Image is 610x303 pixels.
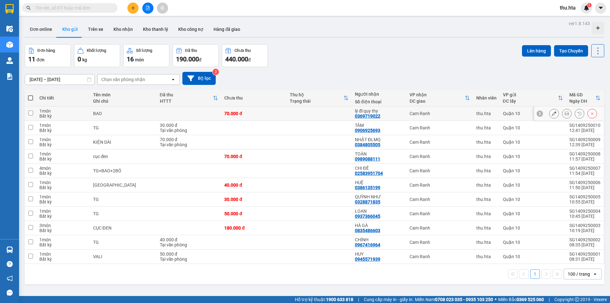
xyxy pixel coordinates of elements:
[410,197,470,202] div: Cam Ranh
[500,90,566,107] th: Toggle SortBy
[495,298,497,301] span: ⚪️
[522,45,551,57] button: Lên hàng
[93,254,153,259] div: VALI
[160,128,218,133] div: Tại văn phòng
[503,92,558,97] div: VP gửi
[39,228,86,233] div: Bất kỳ
[39,237,86,242] div: 1 món
[410,99,464,104] div: ĐC giao
[355,199,380,204] div: 0328871835
[39,166,86,171] div: 4 món
[569,151,600,156] div: SG1409250008
[569,20,590,27] div: ver 1.8.143
[199,57,201,62] span: đ
[476,254,497,259] div: thu.hta
[93,225,153,231] div: CỤC ĐEN
[503,125,563,130] div: Quận 10
[6,73,13,80] img: solution-icon
[53,30,87,38] li: (c) 2017
[355,257,380,262] div: 0945571939
[39,242,86,247] div: Bất kỳ
[37,48,55,53] div: Đơn hàng
[39,251,86,257] div: 1 món
[410,140,470,145] div: Cam Ranh
[87,48,106,53] div: Khối lượng
[224,197,283,202] div: 30.000 đ
[157,90,221,107] th: Toggle SortBy
[503,168,563,173] div: Quận 10
[25,74,94,85] input: Select a date range.
[355,156,380,162] div: 0989088111
[222,44,268,67] button: Chưa thu440.000đ
[355,166,403,171] div: CHI ĐỀ
[39,95,86,100] div: Chi tiết
[39,185,86,190] div: Bất kỳ
[127,55,134,63] span: 16
[69,8,84,23] img: logo.jpg
[410,182,470,188] div: Cam Ranh
[503,154,563,159] div: Quận 10
[93,140,153,145] div: KIỆN DÀI
[160,242,218,247] div: Tại văn phòng
[503,211,563,216] div: Quận 10
[503,197,563,202] div: Quận 10
[355,151,403,156] div: TOÀN
[142,3,153,14] button: file-add
[569,142,600,147] div: 12:39 [DATE]
[176,55,199,63] span: 190.000
[208,22,245,37] button: Hàng đã giao
[160,6,165,10] span: aim
[566,90,604,107] th: Toggle SortBy
[224,211,283,216] div: 50.000 đ
[53,24,87,29] b: [DOMAIN_NAME]
[595,3,606,14] button: caret-down
[355,123,403,128] div: TÂM
[123,44,169,67] button: Số lượng16món
[358,296,359,303] span: |
[569,237,600,242] div: SG1409250002
[410,125,470,130] div: Cam Ranh
[57,22,83,37] button: Kho gửi
[569,242,600,247] div: 08:35 [DATE]
[569,194,600,199] div: SG1409250005
[82,57,87,62] span: kg
[355,142,380,147] div: 0384805505
[569,228,600,233] div: 10:19 [DATE]
[224,154,283,159] div: 70.000 đ
[39,180,86,185] div: 1 món
[355,114,380,119] div: 0369719022
[26,6,31,10] span: search
[569,92,595,97] div: Mã GD
[6,25,13,32] img: warehouse-icon
[503,182,563,188] div: Quận 10
[25,22,57,37] button: Đơn online
[138,22,173,37] button: Kho thanh lý
[160,123,218,128] div: 30.000 đ
[160,92,213,97] div: Đã thu
[355,251,403,257] div: HUY
[355,214,380,219] div: 0937366045
[476,240,497,245] div: thu.hta
[355,228,380,233] div: 0835486603
[355,223,403,228] div: HÀ GÀ
[93,99,153,104] div: Ghi chú
[503,225,563,231] div: Quận 10
[355,185,380,190] div: 0386135199
[39,137,86,142] div: 1 món
[549,109,559,118] div: Sửa đơn hàng
[25,44,71,67] button: Đơn hàng11đơn
[592,22,604,34] div: Tạo kho hàng mới
[410,240,470,245] div: Cam Ranh
[476,140,497,145] div: thu.hta
[160,251,218,257] div: 50.000 đ
[503,99,558,104] div: ĐC lấy
[5,4,14,14] img: logo-vxr
[7,275,13,281] span: notification
[569,166,600,171] div: SG1409250007
[78,55,81,63] span: 0
[498,296,544,303] span: Miền Bắc
[569,185,600,190] div: 11:50 [DATE]
[182,72,216,85] button: Bộ lọc
[6,41,13,48] img: warehouse-icon
[410,111,470,116] div: Cam Ranh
